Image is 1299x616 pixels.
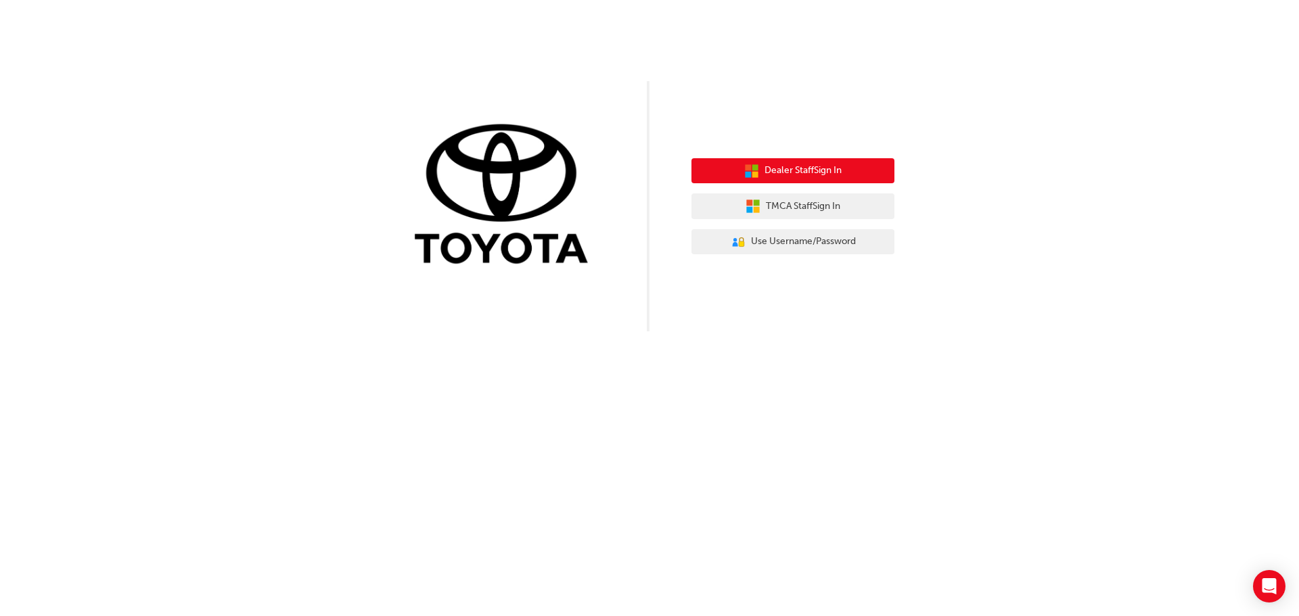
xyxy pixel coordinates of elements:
button: Dealer StaffSign In [691,158,894,184]
div: Open Intercom Messenger [1253,570,1285,602]
span: Use Username/Password [751,234,856,250]
button: Use Username/Password [691,229,894,255]
img: Trak [405,121,608,270]
span: TMCA Staff Sign In [766,199,840,214]
button: TMCA StaffSign In [691,193,894,219]
span: Dealer Staff Sign In [765,163,842,179]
